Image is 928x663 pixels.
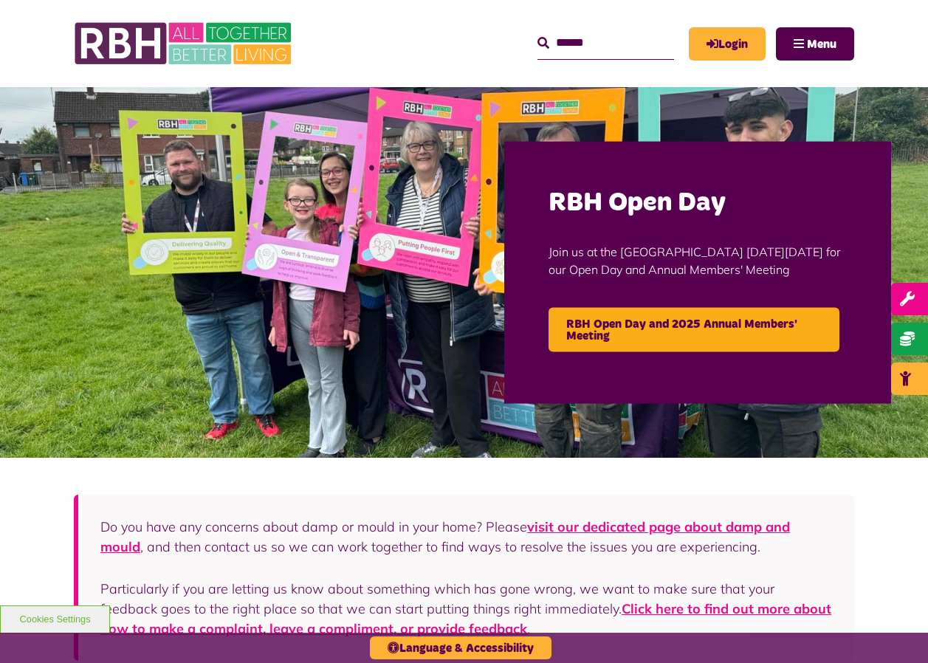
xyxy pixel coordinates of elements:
button: Navigation [776,27,854,61]
a: MyRBH [689,27,766,61]
h2: RBH Open Day [549,186,847,221]
a: visit our dedicated page about damp and mould [100,518,790,555]
img: RBH [74,15,295,72]
p: Particularly if you are letting us know about something which has gone wrong, we want to make sur... [100,579,832,639]
a: RBH Open Day and 2025 Annual Members' Meeting [549,307,839,351]
p: Join us at the [GEOGRAPHIC_DATA] [DATE][DATE] for our Open Day and Annual Members' Meeting [549,220,847,300]
p: Do you have any concerns about damp or mould in your home? Please , and then contact us so we can... [100,517,832,557]
button: Language & Accessibility [370,636,551,659]
span: Menu [807,38,836,50]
